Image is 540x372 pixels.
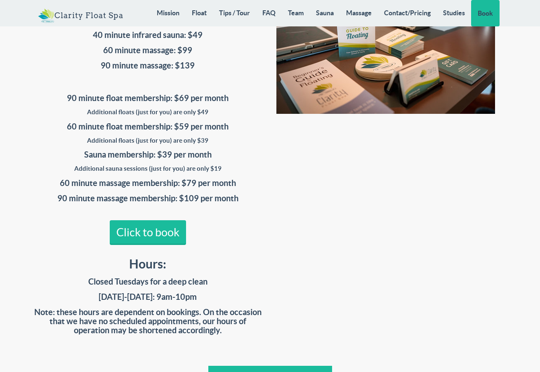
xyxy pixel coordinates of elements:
h4: 60 minute float membership: $59 per month [32,122,264,131]
h4: 40 minute infrared sauna: $49 [32,31,264,40]
h5: Additional floats (just for you) are only $39 [32,137,264,144]
h4: Note: these hours are dependent on bookings. On the occasion that we have no scheduled appointmen... [32,308,264,335]
h4: Sauna membership: $39 per month [32,150,264,159]
a: Click to book [110,220,186,245]
h4: 90 minute massage membership: $109 per month [32,194,264,203]
h4: 90 minute float membership: $69 per month [32,94,264,103]
h4: 60 minute massage: $99 [32,46,264,55]
h3: Hours: [32,257,264,271]
h5: Additional floats (just for you) are only $49 [32,109,264,116]
h5: Additional sauna sessions (just for you) are only $19 [32,165,264,172]
h4: Closed Tuesdays for a deep clean [32,277,264,286]
h4: [DATE]-[DATE]: 9am-10pm [32,292,264,301]
h4: 90 minute massage: $139 [32,61,264,70]
h4: 60 minute massage membership: $79 per month [32,179,264,188]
